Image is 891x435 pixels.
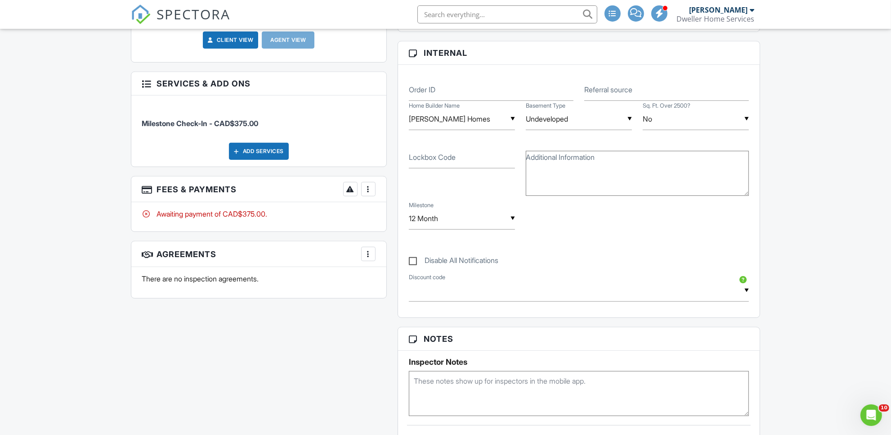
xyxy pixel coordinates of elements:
[409,152,456,162] label: Lockbox Code
[142,274,376,284] p: There are no inspection agreements.
[131,5,151,24] img: The Best Home Inspection Software - Spectora
[131,177,386,202] h3: Fees & Payments
[142,102,376,136] li: Service: Milestone Check-In
[131,241,386,267] h3: Agreements
[229,143,289,160] div: Add Services
[131,12,231,31] a: SPECTORA
[409,85,435,95] label: Order ID
[526,152,595,162] label: Additional Information
[142,119,259,128] span: Milestone Check-In - CAD$375.00
[398,41,760,65] h3: Internal
[643,102,690,110] label: Sq. Ft. Over 2500?
[879,404,889,412] span: 10
[409,146,515,168] input: Lockbox Code
[409,102,460,110] label: Home Builder Name
[206,36,254,45] a: Client View
[860,404,882,426] iframe: Intercom live chat
[417,5,597,23] input: Search everything...
[526,151,749,196] textarea: Additional Information
[584,85,632,95] label: Referral source
[157,5,231,23] span: SPECTORA
[526,102,565,110] label: Basement Type
[142,209,376,219] div: Awaiting payment of CAD$375.00.
[409,256,498,267] label: Disable All Notifications
[409,358,749,367] h5: Inspector Notes
[677,14,755,23] div: Dweller Home Services
[409,201,434,209] label: Milestone
[398,327,760,351] h3: Notes
[690,5,748,14] div: [PERSON_NAME]
[131,72,386,95] h3: Services & Add ons
[409,273,445,281] label: Discount code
